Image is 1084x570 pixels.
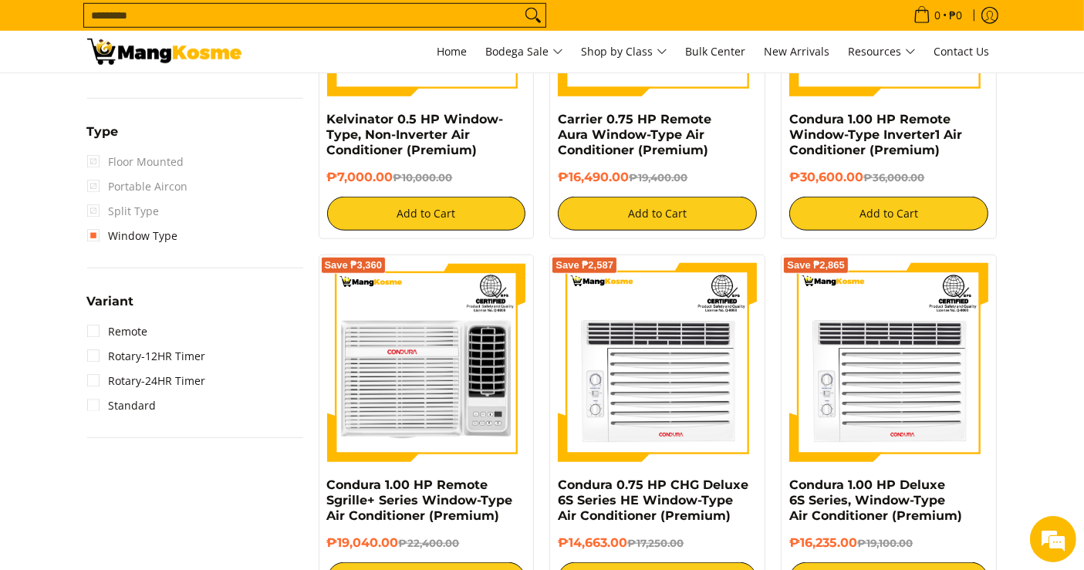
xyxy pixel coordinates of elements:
a: Rotary-24HR Timer [87,369,206,393]
button: Search [521,4,545,27]
span: ₱0 [947,10,965,21]
span: Contact Us [934,44,990,59]
span: Type [87,126,119,138]
button: Add to Cart [558,197,757,231]
span: Home [437,44,468,59]
span: Save ₱3,360 [325,261,383,270]
a: Condura 1.00 HP Remote Sgrille+ Series Window-Type Air Conditioner (Premium) [327,477,513,523]
span: Save ₱2,865 [787,261,845,270]
summary: Open [87,295,134,319]
span: Floor Mounted [87,150,184,174]
a: Kelvinator 0.5 HP Window-Type, Non-Inverter Air Conditioner (Premium) [327,112,504,157]
del: ₱36,000.00 [863,171,924,184]
a: Standard [87,393,157,418]
a: Remote [87,319,148,344]
a: Home [430,31,475,73]
del: ₱10,000.00 [393,171,453,184]
a: Shop by Class [574,31,675,73]
span: Bulk Center [686,44,746,59]
a: Rotary-12HR Timer [87,344,206,369]
del: ₱17,250.00 [627,537,684,549]
a: Resources [841,31,924,73]
span: Split Type [87,199,160,224]
h6: ₱14,663.00 [558,535,757,551]
span: 0 [933,10,944,21]
span: Resources [849,42,916,62]
a: Contact Us [927,31,998,73]
del: ₱19,400.00 [629,171,687,184]
span: Variant [87,295,134,308]
img: Condura 0.75 HP CHG Deluxe 6S Series HE Window-Type Air Conditioner (Premium) [558,263,757,462]
span: Bodega Sale [486,42,563,62]
h6: ₱16,490.00 [558,170,757,185]
a: Bodega Sale [478,31,571,73]
span: Portable Aircon [87,174,188,199]
a: Condura 1.00 HP Remote Window-Type Inverter1 Air Conditioner (Premium) [789,112,962,157]
nav: Main Menu [257,31,998,73]
h6: ₱19,040.00 [327,535,526,551]
summary: Open [87,126,119,150]
a: Window Type [87,224,178,248]
a: Carrier 0.75 HP Remote Aura Window-Type Air Conditioner (Premium) [558,112,711,157]
h6: ₱30,600.00 [789,170,988,185]
span: • [909,7,967,24]
a: Condura 0.75 HP CHG Deluxe 6S Series HE Window-Type Air Conditioner (Premium) [558,477,748,523]
a: Bulk Center [678,31,754,73]
a: Condura 1.00 HP Deluxe 6S Series, Window-Type Air Conditioner (Premium) [789,477,962,523]
img: Condura 1.00 HP Deluxe 6S Series, Window-Type Air Conditioner (Premium) [789,263,988,462]
img: Bodega Sale Aircon l Mang Kosme: Home Appliances Warehouse Sale Window Type [87,39,241,65]
button: Add to Cart [789,197,988,231]
img: condura-sgrille-series-window-type-remote-aircon-premium-full-view-mang-kosme [327,263,526,462]
a: New Arrivals [757,31,838,73]
del: ₱19,100.00 [857,537,913,549]
span: New Arrivals [765,44,830,59]
h6: ₱7,000.00 [327,170,526,185]
span: Save ₱2,587 [556,261,613,270]
del: ₱22,400.00 [399,537,460,549]
button: Add to Cart [327,197,526,231]
h6: ₱16,235.00 [789,535,988,551]
span: Shop by Class [582,42,667,62]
